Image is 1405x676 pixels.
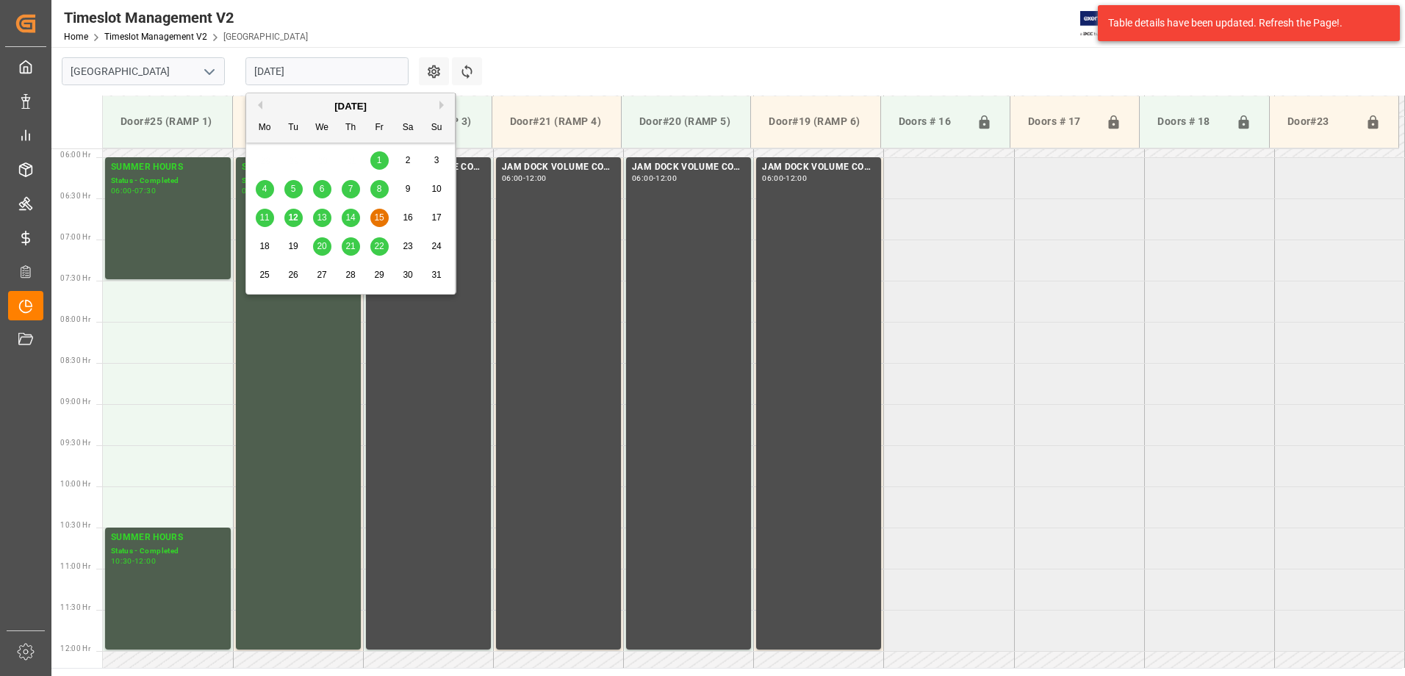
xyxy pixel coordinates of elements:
div: Choose Monday, August 25th, 2025 [256,266,274,284]
button: Previous Month [254,101,262,109]
div: Tu [284,119,303,137]
span: 11:30 Hr [60,603,90,611]
div: Choose Sunday, August 24th, 2025 [428,237,446,256]
span: 15 [374,212,384,223]
div: Choose Sunday, August 3rd, 2025 [428,151,446,170]
div: Choose Wednesday, August 27th, 2025 [313,266,331,284]
span: 30 [403,270,412,280]
div: - [783,175,786,181]
div: Choose Thursday, August 28th, 2025 [342,266,360,284]
span: 27 [317,270,326,280]
div: SUMMER HOURS [111,531,225,545]
span: 18 [259,241,269,251]
div: 06:00 [502,175,523,181]
div: Choose Friday, August 8th, 2025 [370,180,389,198]
span: 9 [406,184,411,194]
span: 24 [431,241,441,251]
span: 10:30 Hr [60,521,90,529]
span: 07:00 Hr [60,233,90,241]
a: Timeslot Management V2 [104,32,207,42]
div: SUMMER HOURS [242,160,355,175]
div: Status - Completed [111,175,225,187]
span: 25 [259,270,269,280]
div: Choose Tuesday, August 12th, 2025 [284,209,303,227]
span: 22 [374,241,384,251]
span: 14 [345,212,355,223]
div: Choose Thursday, August 21st, 2025 [342,237,360,256]
span: 08:00 Hr [60,315,90,323]
div: 12:00 [134,558,156,564]
span: 09:00 Hr [60,398,90,406]
div: Door#19 (RAMP 6) [763,108,868,135]
div: We [313,119,331,137]
div: Mo [256,119,274,137]
div: Door#24 (RAMP 2) [245,108,350,135]
span: 09:30 Hr [60,439,90,447]
span: 11:00 Hr [60,562,90,570]
div: month 2025-08 [251,146,451,290]
div: Choose Saturday, August 9th, 2025 [399,180,417,198]
span: 06:00 Hr [60,151,90,159]
div: Choose Wednesday, August 20th, 2025 [313,237,331,256]
div: Doors # 16 [893,108,971,136]
span: 06:30 Hr [60,192,90,200]
div: JAM DOCK VOLUME CONTROL [762,160,875,175]
span: 08:30 Hr [60,356,90,364]
div: Choose Tuesday, August 19th, 2025 [284,237,303,256]
div: 12:00 [786,175,807,181]
div: SUMMER HOURS [111,160,225,175]
div: Su [428,119,446,137]
div: JAM DOCK VOLUME CONTROL [502,160,615,175]
div: Choose Monday, August 4th, 2025 [256,180,274,198]
div: Fr [370,119,389,137]
div: Choose Friday, August 15th, 2025 [370,209,389,227]
span: 12 [288,212,298,223]
div: Choose Tuesday, August 26th, 2025 [284,266,303,284]
input: DD.MM.YYYY [245,57,409,85]
div: 06:00 [762,175,783,181]
span: 16 [403,212,412,223]
div: Doors # 17 [1022,108,1100,136]
div: 06:00 [242,187,263,194]
span: 6 [320,184,325,194]
span: 11 [259,212,269,223]
div: Sa [399,119,417,137]
span: 31 [431,270,441,280]
div: 12:00 [525,175,547,181]
span: 3 [434,155,439,165]
div: Choose Saturday, August 2nd, 2025 [399,151,417,170]
button: Next Month [439,101,448,109]
span: 12:00 Hr [60,644,90,652]
span: 8 [377,184,382,194]
div: Choose Sunday, August 10th, 2025 [428,180,446,198]
div: Choose Wednesday, August 6th, 2025 [313,180,331,198]
div: Choose Thursday, August 14th, 2025 [342,209,360,227]
span: 7 [348,184,353,194]
div: Choose Friday, August 1st, 2025 [370,151,389,170]
span: 17 [431,212,441,223]
div: - [132,187,134,194]
div: Choose Sunday, August 31st, 2025 [428,266,446,284]
div: Choose Thursday, August 7th, 2025 [342,180,360,198]
span: 28 [345,270,355,280]
div: JAM DOCK VOLUME CONTROL [632,160,745,175]
div: Choose Monday, August 11th, 2025 [256,209,274,227]
div: 12:00 [655,175,677,181]
div: 06:00 [111,187,132,194]
div: 10:30 [111,558,132,564]
span: 5 [291,184,296,194]
div: Choose Saturday, August 23rd, 2025 [399,237,417,256]
div: Choose Friday, August 29th, 2025 [370,266,389,284]
div: Th [342,119,360,137]
span: 4 [262,184,267,194]
a: Home [64,32,88,42]
span: 10 [431,184,441,194]
div: Choose Friday, August 22nd, 2025 [370,237,389,256]
button: open menu [198,60,220,83]
div: 06:00 [632,175,653,181]
div: Doors # 18 [1151,108,1229,136]
div: [DATE] [246,99,455,114]
div: 07:30 [134,187,156,194]
span: 23 [403,241,412,251]
div: Timeslot Management V2 [64,7,308,29]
